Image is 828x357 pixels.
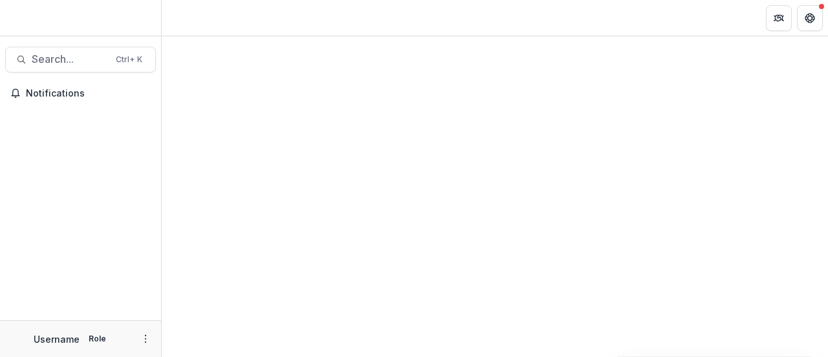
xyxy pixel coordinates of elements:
[797,5,823,31] button: Get Help
[5,47,156,73] button: Search...
[138,331,153,347] button: More
[85,333,110,345] p: Role
[5,83,156,104] button: Notifications
[26,88,151,99] span: Notifications
[167,8,222,27] nav: breadcrumb
[766,5,792,31] button: Partners
[32,53,108,65] span: Search...
[113,52,145,67] div: Ctrl + K
[34,332,80,346] p: Username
